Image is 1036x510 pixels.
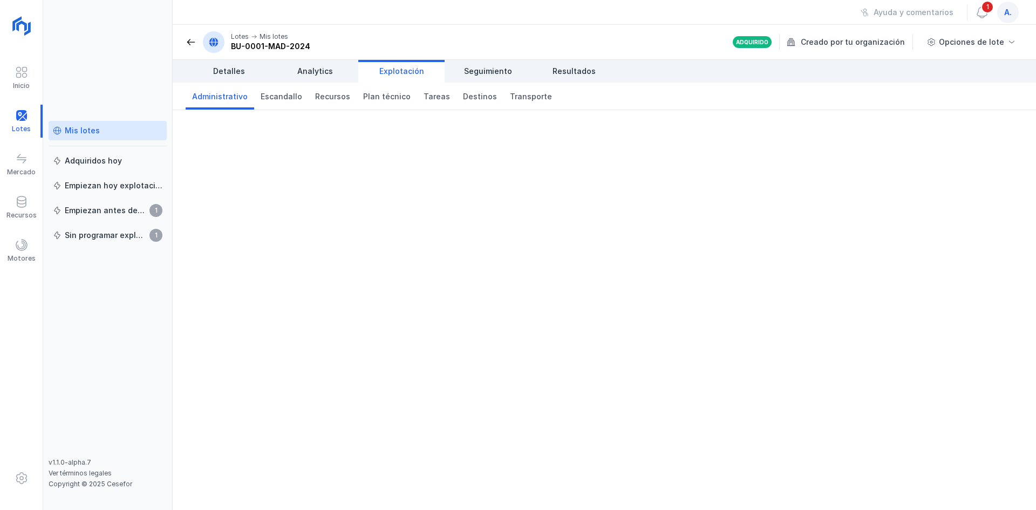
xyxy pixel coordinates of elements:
[424,91,450,102] span: Tareas
[272,60,358,83] a: Analytics
[149,204,162,217] span: 1
[309,83,357,110] a: Recursos
[417,83,456,110] a: Tareas
[49,480,167,488] div: Copyright © 2025 Cesefor
[463,91,497,102] span: Destinos
[357,83,417,110] a: Plan técnico
[254,83,309,110] a: Escandallo
[6,211,37,220] div: Recursos
[149,229,162,242] span: 1
[510,91,552,102] span: Transporte
[231,41,310,52] div: BU-0001-MAD-2024
[553,66,596,77] span: Resultados
[464,66,512,77] span: Seguimiento
[854,3,960,22] button: Ayuda y comentarios
[65,125,100,136] div: Mis lotes
[445,60,531,83] a: Seguimiento
[65,180,162,191] div: Empiezan hoy explotación
[13,81,30,90] div: Inicio
[531,60,617,83] a: Resultados
[186,60,272,83] a: Detalles
[503,83,558,110] a: Transporte
[456,83,503,110] a: Destinos
[49,469,112,477] a: Ver términos legales
[297,66,333,77] span: Analytics
[379,66,424,77] span: Explotación
[49,176,167,195] a: Empiezan hoy explotación
[981,1,994,13] span: 1
[874,7,953,18] div: Ayuda y comentarios
[260,32,288,41] div: Mis lotes
[213,66,245,77] span: Detalles
[65,230,146,241] div: Sin programar explotación
[49,458,167,467] div: v1.1.0-alpha.7
[8,12,35,39] img: logoRight.svg
[7,168,36,176] div: Mercado
[192,91,248,102] span: Administrativo
[8,254,36,263] div: Motores
[49,151,167,171] a: Adquiridos hoy
[49,226,167,245] a: Sin programar explotación1
[315,91,350,102] span: Recursos
[49,121,167,140] a: Mis lotes
[363,91,411,102] span: Plan técnico
[65,155,122,166] div: Adquiridos hoy
[787,34,915,50] div: Creado por tu organización
[186,83,254,110] a: Administrativo
[358,60,445,83] a: Explotación
[261,91,302,102] span: Escandallo
[49,201,167,220] a: Empiezan antes de 7 días1
[736,38,768,46] div: Adquirido
[231,32,249,41] div: Lotes
[65,205,146,216] div: Empiezan antes de 7 días
[939,37,1004,47] div: Opciones de lote
[1004,7,1012,18] span: a.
